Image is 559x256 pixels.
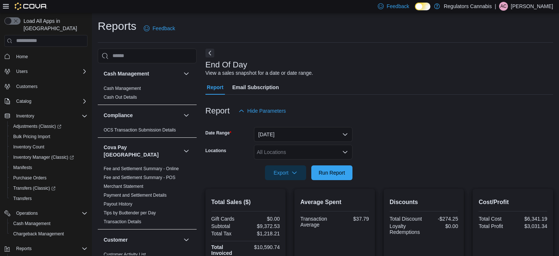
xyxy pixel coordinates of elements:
[13,112,37,120] button: Inventory
[104,144,180,158] button: Cova Pay [GEOGRAPHIC_DATA]
[104,192,166,198] span: Payment and Settlement Details
[104,166,179,171] a: Fee and Settlement Summary - Online
[104,236,128,243] h3: Customer
[13,154,74,160] span: Inventory Manager (Classic)
[10,194,35,203] a: Transfers
[495,2,496,11] p: |
[104,210,156,215] a: Tips by Budtender per Day
[501,2,507,11] span: AC
[425,216,458,222] div: -$274.25
[10,153,87,162] span: Inventory Manager (Classic)
[13,144,44,150] span: Inventory Count
[254,127,352,142] button: [DATE]
[104,70,180,77] button: Cash Management
[104,175,175,180] span: Fee and Settlement Summary - POS
[104,219,141,225] span: Transaction Details
[1,51,90,62] button: Home
[104,184,143,189] a: Merchant Statement
[211,231,244,236] div: Total Tax
[13,134,50,140] span: Bulk Pricing Import
[104,219,141,224] a: Transaction Details
[182,147,191,155] button: Cova Pay [GEOGRAPHIC_DATA]
[10,143,47,151] a: Inventory Count
[104,201,132,207] span: Payout History
[104,175,175,180] a: Fee and Settlement Summary - POS
[182,69,191,78] button: Cash Management
[13,165,32,171] span: Manifests
[7,229,90,239] button: Chargeback Management
[1,66,90,77] button: Users
[104,166,179,172] span: Fee and Settlement Summary - Online
[13,97,87,106] span: Catalog
[10,173,87,182] span: Purchase Orders
[10,229,67,238] a: Chargeback Management
[10,184,58,193] a: Transfers (Classic)
[211,244,232,256] strong: Total Invoiced
[7,162,90,173] button: Manifests
[16,84,37,90] span: Customers
[511,2,553,11] p: [PERSON_NAME]
[515,216,547,222] div: $6,341.19
[153,25,175,32] span: Feedback
[16,246,32,252] span: Reports
[16,54,28,60] span: Home
[7,142,90,152] button: Inventory Count
[10,143,87,151] span: Inventory Count
[104,201,132,207] a: Payout History
[13,123,61,129] span: Adjustments (Classic)
[211,223,244,229] div: Subtotal
[311,165,352,180] button: Run Report
[13,52,87,61] span: Home
[7,173,90,183] button: Purchase Orders
[247,231,280,236] div: $1,218.21
[10,194,87,203] span: Transfers
[1,208,90,218] button: Operations
[10,122,87,131] span: Adjustments (Classic)
[205,60,247,69] h3: End Of Day
[390,198,458,207] h2: Discounts
[265,165,306,180] button: Export
[515,223,547,229] div: $3,031.34
[236,104,289,118] button: Hide Parameters
[211,198,280,207] h2: Total Sales ($)
[104,95,137,100] a: Cash Out Details
[13,82,87,91] span: Customers
[247,216,280,222] div: $0.00
[205,49,214,57] button: Next
[415,3,430,10] input: Dark Mode
[207,80,223,95] span: Report
[182,235,191,244] button: Customer
[479,216,511,222] div: Total Cost
[98,126,197,137] div: Compliance
[7,193,90,204] button: Transfers
[104,85,141,91] span: Cash Management
[205,148,226,154] label: Locations
[104,193,166,198] a: Payment and Settlement Details
[141,21,178,36] a: Feedback
[104,112,133,119] h3: Compliance
[10,153,77,162] a: Inventory Manager (Classic)
[13,209,87,218] span: Operations
[16,69,28,74] span: Users
[13,52,31,61] a: Home
[247,244,280,250] div: $10,590.74
[1,243,90,254] button: Reports
[1,111,90,121] button: Inventory
[269,165,302,180] span: Export
[16,210,38,216] span: Operations
[211,216,244,222] div: Gift Cards
[205,106,230,115] h3: Report
[13,175,47,181] span: Purchase Orders
[7,131,90,142] button: Bulk Pricing Import
[499,2,508,11] div: Ashlee Campeau
[10,132,53,141] a: Bulk Pricing Import
[13,196,32,201] span: Transfers
[7,121,90,131] a: Adjustments (Classic)
[479,198,547,207] h2: Cost/Profit
[444,2,492,11] p: Regulators Cannabis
